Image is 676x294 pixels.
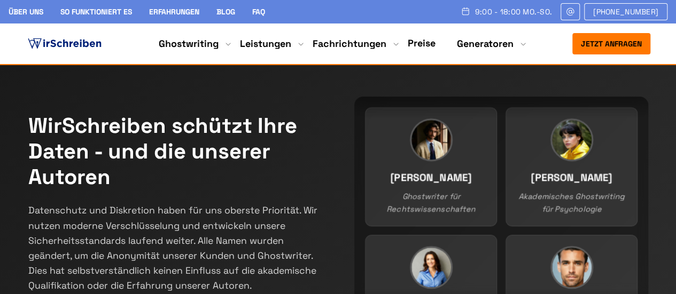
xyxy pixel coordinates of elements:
[159,37,219,50] a: Ghostwriting
[216,7,235,17] a: Blog
[551,120,591,160] img: Dr. Laura Müller
[408,37,436,49] a: Preise
[593,7,658,16] span: [PHONE_NUMBER]
[572,33,650,54] button: Jetzt anfragen
[252,7,265,17] a: FAQ
[475,7,552,16] span: 9:00 - 18:00 Mo.-So.
[28,113,322,190] h2: WirSchreiben schützt Ihre Daten - und die unserer Autoren
[60,7,132,17] a: So funktioniert es
[28,203,322,293] p: Datenschutz und Diskretion haben für uns oberste Priorität. Wir nutzen moderne Verschlüsselung un...
[461,7,470,15] img: Schedule
[26,36,104,52] img: logo ghostwriter-österreich
[411,120,450,160] img: Prof. Dr. Markus Steinbach
[584,3,667,20] a: [PHONE_NUMBER]
[9,7,43,17] a: Über uns
[376,170,486,186] h3: [PERSON_NAME]
[149,7,199,17] a: Erfahrungen
[457,37,514,50] a: Generatoren
[240,37,291,50] a: Leistungen
[517,170,626,186] h3: [PERSON_NAME]
[565,7,575,16] img: Email
[313,37,386,50] a: Fachrichtungen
